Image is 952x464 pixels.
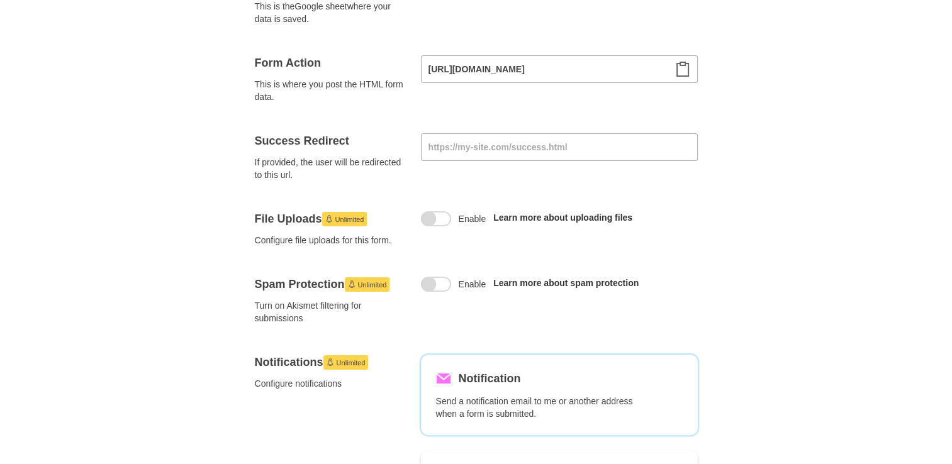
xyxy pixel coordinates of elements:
[255,55,406,70] h4: Form Action
[255,277,406,292] h4: Spam Protection
[436,395,647,420] p: Send a notification email to me or another address when a form is submitted.
[255,156,406,181] span: If provided, the user will be redirected to this url.
[325,215,333,223] svg: Launch
[255,377,406,390] span: Configure notifications
[255,234,406,246] span: Configure file uploads for this form.
[335,212,364,227] span: Unlimited
[337,355,366,370] span: Unlimited
[493,278,639,288] a: Learn more about spam protection
[459,370,521,387] h5: Notification
[348,280,356,288] svg: Launch
[255,133,406,148] h4: Success Redirect
[327,358,334,366] svg: Launch
[255,78,406,103] span: This is where you post the HTML form data.
[459,278,486,290] span: Enable
[358,277,387,292] span: Unlimited
[675,62,690,77] svg: Clipboard
[436,371,451,386] svg: Mail
[255,355,406,370] h4: Notifications
[493,213,632,223] a: Learn more about uploading files
[255,299,406,324] span: Turn on Akismet filtering for submissions
[255,211,406,226] h4: File Uploads
[459,213,486,225] span: Enable
[421,133,698,161] input: https://my-site.com/success.html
